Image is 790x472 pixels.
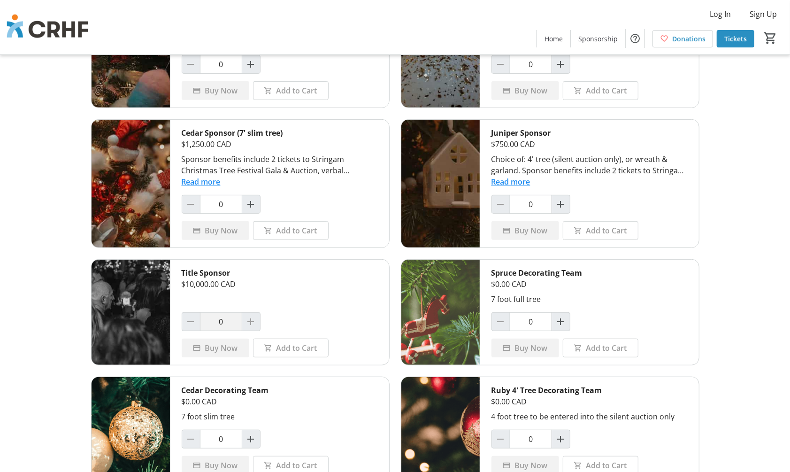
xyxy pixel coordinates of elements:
[491,279,688,290] div: $0.00 CAD
[242,195,260,213] button: Increment by one
[537,30,570,47] a: Home
[92,120,170,248] img: Cedar Sponsor (7' slim tree)
[652,30,713,47] a: Donations
[6,4,89,51] img: Chinook Regional Hospital Foundation's Logo
[491,396,688,407] div: $0.00 CAD
[742,7,784,22] button: Sign Up
[717,30,754,47] a: Tickets
[242,430,260,448] button: Increment by one
[491,139,688,150] div: $750.00 CAD
[182,176,221,187] button: Read more
[491,154,688,176] div: Choice of: 4' tree (silent auction only), or wreath & garland. Sponsor benefits include 2 tickets...
[545,34,563,44] span: Home
[182,411,378,422] div: 7 foot slim tree
[92,260,170,365] img: Title Sponsor
[491,176,530,187] button: Read more
[491,385,688,396] div: Ruby 4' Tree Decorating Team
[710,8,731,20] span: Log In
[200,312,242,331] input: Title Sponsor Quantity
[182,267,378,279] div: Title Sponsor
[510,430,552,449] input: Ruby 4' Tree Decorating Team Quantity
[182,279,378,290] div: $10,000.00 CAD
[552,55,570,73] button: Increment by one
[491,127,688,139] div: Juniper Sponsor
[724,34,747,44] span: Tickets
[750,8,777,20] span: Sign Up
[401,260,480,365] img: Spruce Decorating Team
[578,34,618,44] span: Sponsorship
[182,154,378,176] div: Sponsor benefits include 2 tickets to Stringam Christmas Tree Festival Gala & Auction, verbal ack...
[552,430,570,448] button: Increment by one
[510,312,552,331] input: Spruce Decorating Team Quantity
[182,385,378,396] div: Cedar Decorating Team
[571,30,625,47] a: Sponsorship
[552,313,570,331] button: Increment by one
[491,267,688,279] div: Spruce Decorating Team
[200,430,242,449] input: Cedar Decorating Team Quantity
[552,195,570,213] button: Increment by one
[510,55,552,74] input: Spruce Sponsor (7' full tree) Quantity
[182,139,378,150] div: $1,250.00 CAD
[491,294,688,305] div: 7 foot full tree
[200,195,242,214] input: Cedar Sponsor (7' slim tree) Quantity
[182,396,378,407] div: $0.00 CAD
[672,34,706,44] span: Donations
[510,195,552,214] input: Juniper Sponsor Quantity
[762,30,779,46] button: Cart
[242,55,260,73] button: Increment by one
[702,7,738,22] button: Log In
[491,411,688,422] div: 4 foot tree to be entered into the silent auction only
[401,120,480,248] img: Juniper Sponsor
[626,29,644,48] button: Help
[200,55,242,74] input: Ruby Sponsor Quantity
[182,127,378,139] div: Cedar Sponsor (7' slim tree)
